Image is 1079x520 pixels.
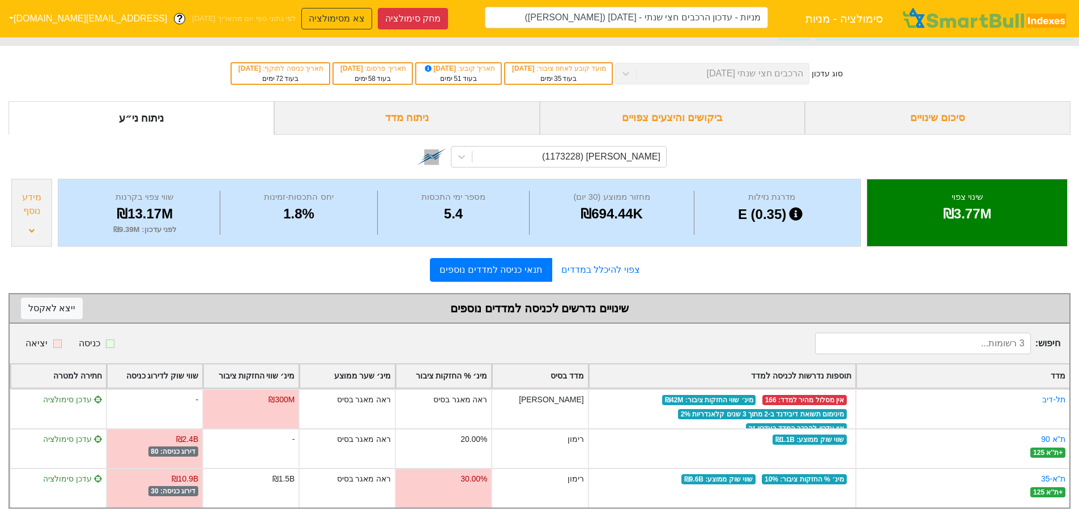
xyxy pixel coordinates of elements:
[268,394,295,406] div: ₪300M
[805,101,1071,135] div: סיכום שינויים
[554,75,561,83] span: 35
[223,204,374,224] div: 1.8%
[148,486,199,496] span: דירוג כניסה: 30
[430,258,552,282] a: תנאי כניסה למדדים נוספים
[815,333,1031,354] input: 3 רשומות...
[454,75,461,83] span: 51
[337,394,391,406] div: ראה מאגר בסיס
[25,337,48,350] div: יציאה
[812,68,843,80] div: סוג עדכון
[492,364,587,388] div: Toggle SortBy
[237,63,323,74] div: תאריך כניסה לתוקף :
[177,11,183,27] span: ?
[300,364,395,388] div: Toggle SortBy
[301,8,372,29] button: צא מסימולציה
[512,65,536,72] span: [DATE]
[223,191,374,204] div: יחס התכסות-זמינות
[21,298,83,319] button: ייצא לאקסל
[107,364,202,388] div: Toggle SortBy
[805,7,884,30] span: סימולציה - מניות
[339,63,406,74] div: תאריך פרסום :
[176,433,199,445] div: ₪2.4B
[72,204,217,224] div: ₪13.17M
[589,364,855,388] div: Toggle SortBy
[276,75,283,83] span: 72
[460,433,487,445] div: 20.00%
[79,337,100,350] div: כניסה
[662,395,756,405] span: מינ׳ שווי החזקות ציבור : ₪42M
[43,435,102,444] span: עדכן סימולציה
[396,364,491,388] div: Toggle SortBy
[368,75,376,83] span: 58
[552,259,649,281] a: צפוי להיכלל במדדים
[485,7,768,28] input: מניות - עדכון הרכבים חצי שנתי - 06/11/25 (ווישור גלובלטק)
[540,101,805,135] div: ביקושים והיצעים צפויים
[422,74,495,84] div: בעוד ימים
[378,8,448,29] button: מחק סימולציה
[21,300,1058,317] div: שינויים נדרשים לכניסה למדדים נוספים
[381,191,527,204] div: מספר ימי התכסות
[881,204,1053,224] div: ₪3.77M
[681,474,756,484] span: שווי שוק ממוצע : ₪9.6B
[106,389,202,428] div: -
[532,204,691,224] div: ₪694.44K
[417,142,446,171] img: tase link
[697,191,847,204] div: מדרגת נזילות
[43,395,102,404] span: עדכן סימולציה
[1030,448,1065,458] span: + ת''א 125
[43,474,102,483] span: עדכן סימולציה
[337,433,391,445] div: ראה מאגר בסיס
[491,468,587,508] div: רימון
[762,474,847,484] span: מינ׳ % החזקות ציבור : 10%
[678,409,847,419] span: מינימום תשואת דיבידנד ב-2 מתוך 3 שנים קלאנדריות 2%
[511,63,606,74] div: מועד קובע לאחוז ציבור :
[203,364,298,388] div: Toggle SortBy
[542,150,660,164] div: [PERSON_NAME] (1173228)
[697,204,847,225] div: E (0.35)
[292,433,295,445] div: -
[422,63,495,74] div: תאריך קובע :
[1041,474,1065,483] a: ת"א-35
[1030,487,1065,497] span: + ת''א 125
[192,13,296,24] span: לפי נתוני סוף יום מתאריך [DATE]
[274,101,540,135] div: ניתוח מדד
[340,65,365,72] span: [DATE]
[856,364,1069,388] div: Toggle SortBy
[1042,395,1065,404] a: תל-דיב
[15,191,49,218] div: מידע נוסף
[762,395,847,405] span: אין מסלול מהיר למדד : 166
[172,473,198,485] div: ₪10.9B
[746,423,847,433] span: אין עדכון להרכב המדד בעדכון זה
[423,65,458,72] span: [DATE]
[901,7,1070,30] img: SmartBull
[237,74,323,84] div: בעוד ימים
[72,224,217,235] div: לפני עדכון : ₪9.39M
[381,204,527,224] div: 5.4
[532,191,691,204] div: מחזור ממוצע (30 יום)
[511,74,606,84] div: בעוד ימים
[460,473,487,485] div: 30.00%
[815,333,1060,354] span: חיפוש :
[773,435,847,445] span: שווי שוק ממוצע : ₪1.1B
[881,191,1053,204] div: שינוי צפוי
[491,389,587,428] div: [PERSON_NAME]
[11,364,106,388] div: Toggle SortBy
[339,74,406,84] div: בעוד ימים
[337,473,391,485] div: ראה מאגר בסיס
[491,428,587,468] div: רימון
[8,101,274,135] div: ניתוח ני״ע
[238,65,263,72] span: [DATE]
[148,446,199,457] span: דירוג כניסה: 80
[272,473,295,485] div: ₪1.5B
[72,191,217,204] div: שווי צפוי בקרנות
[1041,435,1065,444] a: ת''א 90
[433,394,488,406] div: ראה מאגר בסיס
